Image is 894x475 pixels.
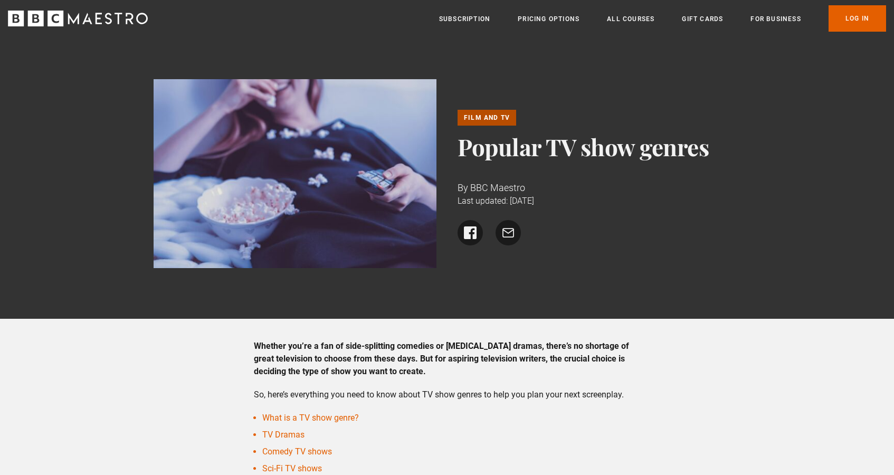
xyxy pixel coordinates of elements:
strong: Whether you’re a fan of side-splitting comedies or [MEDICAL_DATA] dramas, there’s no shortage of ... [254,341,629,376]
a: TV Dramas [262,430,305,440]
span: BBC Maestro [470,182,525,193]
span: By [458,182,468,193]
a: Pricing Options [518,14,579,24]
a: Gift Cards [682,14,723,24]
a: What is a TV show genre? [262,413,359,423]
a: Comedy TV shows [262,446,332,457]
a: All Courses [607,14,654,24]
time: Last updated: [DATE] [458,196,534,206]
p: So, here’s everything you need to know about TV show genres to help you plan your next screenplay. [254,388,641,401]
a: Subscription [439,14,490,24]
img: a woman eating popcorn on a sofa holding a tv remote [154,79,437,268]
a: For business [750,14,801,24]
a: Film and TV [458,110,516,126]
a: Log In [829,5,886,32]
nav: Primary [439,5,886,32]
svg: BBC Maestro [8,11,148,26]
a: Sci-Fi TV shows [262,463,322,473]
h1: Popular TV show genres [458,134,741,159]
